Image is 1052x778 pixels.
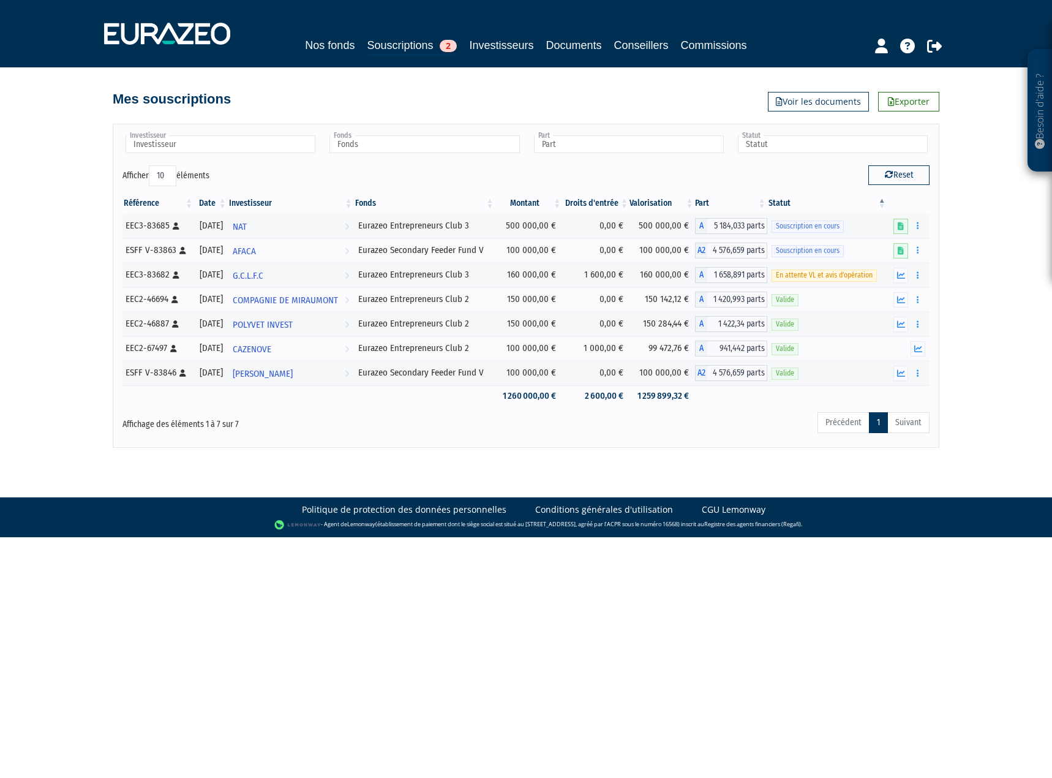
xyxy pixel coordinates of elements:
[695,193,767,214] th: Part: activer pour trier la colonne par ordre croissant
[228,361,354,385] a: [PERSON_NAME]
[228,238,354,263] a: AFACA
[495,385,563,407] td: 1 260 000,00 €
[358,219,491,232] div: Eurazeo Entrepreneurs Club 3
[228,193,354,214] th: Investisseur: activer pour trier la colonne par ordre croissant
[104,23,230,45] img: 1732889491-logotype_eurazeo_blanc_rvb.png
[772,270,877,281] span: En attente VL et avis d'opération
[562,287,629,312] td: 0,00 €
[772,294,798,306] span: Valide
[345,240,349,263] i: Voir l'investisseur
[629,336,695,361] td: 99 472,76 €
[122,193,194,214] th: Référence : activer pour trier la colonne par ordre croissant
[302,504,506,516] a: Politique de protection des données personnelles
[274,519,321,531] img: logo-lemonway.png
[562,193,629,214] th: Droits d'entrée: activer pour trier la colonne par ordre croissant
[495,238,563,263] td: 100 000,00 €
[629,287,695,312] td: 150 142,12 €
[122,165,209,186] label: Afficher éléments
[113,92,231,107] h4: Mes souscriptions
[681,37,747,54] a: Commissions
[345,265,349,287] i: Voir l'investisseur
[126,317,190,330] div: EEC2-46887
[233,289,338,312] span: COMPAGNIE DE MIRAUMONT
[707,218,767,234] span: 5 184,033 parts
[629,263,695,287] td: 160 000,00 €
[440,40,457,52] span: 2
[198,366,224,379] div: [DATE]
[198,293,224,306] div: [DATE]
[171,296,178,303] i: [Français] Personne physique
[695,365,707,381] span: A2
[367,37,457,56] a: Souscriptions2
[233,216,247,238] span: NAT
[173,271,179,279] i: [Français] Personne physique
[868,165,930,185] button: Reset
[149,165,176,186] select: Afficheréléments
[345,216,349,238] i: Voir l'investisseur
[768,92,869,111] a: Voir les documents
[695,292,707,308] span: A
[546,37,602,54] a: Documents
[126,293,190,306] div: EEC2-46694
[562,385,629,407] td: 2 600,00 €
[358,268,491,281] div: Eurazeo Entrepreneurs Club 3
[629,193,695,214] th: Valorisation: activer pour trier la colonne par ordre croissant
[198,244,224,257] div: [DATE]
[173,222,179,230] i: [Français] Personne physique
[695,316,707,332] span: A
[629,385,695,407] td: 1 259 899,32 €
[495,287,563,312] td: 150 000,00 €
[469,37,533,54] a: Investisseurs
[772,368,798,379] span: Valide
[495,361,563,385] td: 100 000,00 €
[12,519,1040,531] div: - Agent de (établissement de paiement dont le siège social est situé au [STREET_ADDRESS], agréé p...
[228,214,354,238] a: NAT
[562,263,629,287] td: 1 600,00 €
[122,411,448,431] div: Affichage des éléments 1 à 7 sur 7
[495,336,563,361] td: 100 000,00 €
[707,267,767,283] span: 1 658,891 parts
[345,338,349,361] i: Voir l'investisseur
[535,504,673,516] a: Conditions générales d'utilisation
[126,342,190,355] div: EEC2-67497
[345,363,349,385] i: Voir l'investisseur
[562,336,629,361] td: 1 000,00 €
[358,293,491,306] div: Eurazeo Entrepreneurs Club 2
[179,369,186,377] i: [Français] Personne physique
[695,267,707,283] span: A
[358,317,491,330] div: Eurazeo Entrepreneurs Club 2
[228,287,354,312] a: COMPAGNIE DE MIRAUMONT
[695,365,767,381] div: A2 - Eurazeo Secondary Feeder Fund V
[695,341,707,357] span: A
[629,238,695,263] td: 100 000,00 €
[629,214,695,238] td: 500 000,00 €
[198,317,224,330] div: [DATE]
[233,314,293,336] span: POLYVET INVEST
[358,244,491,257] div: Eurazeo Secondary Feeder Fund V
[707,316,767,332] span: 1 422,34 parts
[233,240,256,263] span: AFACA
[772,245,844,257] span: Souscription en cours
[629,312,695,336] td: 150 284,44 €
[629,361,695,385] td: 100 000,00 €
[126,219,190,232] div: EEC3-83685
[695,267,767,283] div: A - Eurazeo Entrepreneurs Club 3
[198,268,224,281] div: [DATE]
[772,221,844,232] span: Souscription en cours
[233,338,271,361] span: CAZENOVE
[347,520,375,528] a: Lemonway
[562,312,629,336] td: 0,00 €
[233,265,263,287] span: G.C.L.F.C
[228,263,354,287] a: G.C.L.F.C
[707,292,767,308] span: 1 420,993 parts
[228,312,354,336] a: POLYVET INVEST
[695,292,767,308] div: A - Eurazeo Entrepreneurs Club 2
[704,520,801,528] a: Registre des agents financiers (Regafi)
[695,243,767,259] div: A2 - Eurazeo Secondary Feeder Fund V
[695,316,767,332] div: A - Eurazeo Entrepreneurs Club 2
[179,247,186,254] i: [Français] Personne physique
[695,218,767,234] div: A - Eurazeo Entrepreneurs Club 3
[170,345,177,352] i: [Français] Personne physique
[702,504,765,516] a: CGU Lemonway
[345,314,349,336] i: Voir l'investisseur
